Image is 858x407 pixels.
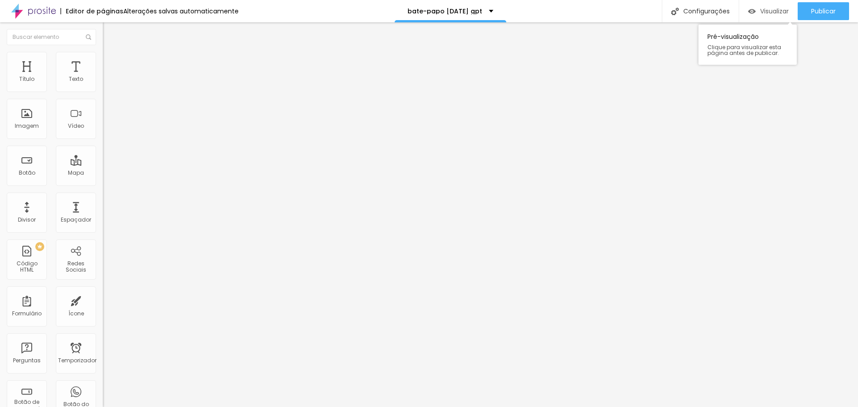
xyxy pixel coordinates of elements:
[13,357,41,364] font: Perguntas
[739,2,798,20] button: Visualizar
[86,34,91,40] img: Ícone
[811,7,836,16] font: Publicar
[123,7,239,16] font: Alterações salvas automaticamente
[707,43,781,57] font: Clique para visualizar esta página antes de publicar.
[68,169,84,176] font: Mapa
[408,7,482,16] font: bate-papo [DATE] gpt
[69,75,83,83] font: Texto
[7,29,96,45] input: Buscar elemento
[18,216,36,223] font: Divisor
[760,7,789,16] font: Visualizar
[58,357,97,364] font: Temporizador
[66,7,123,16] font: Editor de páginas
[748,8,756,15] img: view-1.svg
[68,310,84,317] font: Ícone
[61,216,91,223] font: Espaçador
[707,32,759,41] font: Pré-visualização
[66,260,86,273] font: Redes Sociais
[12,310,42,317] font: Formulário
[19,169,35,176] font: Botão
[103,22,858,407] iframe: Editor
[19,75,34,83] font: Título
[683,7,730,16] font: Configurações
[671,8,679,15] img: Ícone
[68,122,84,130] font: Vídeo
[798,2,849,20] button: Publicar
[17,260,38,273] font: Código HTML
[15,122,39,130] font: Imagem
